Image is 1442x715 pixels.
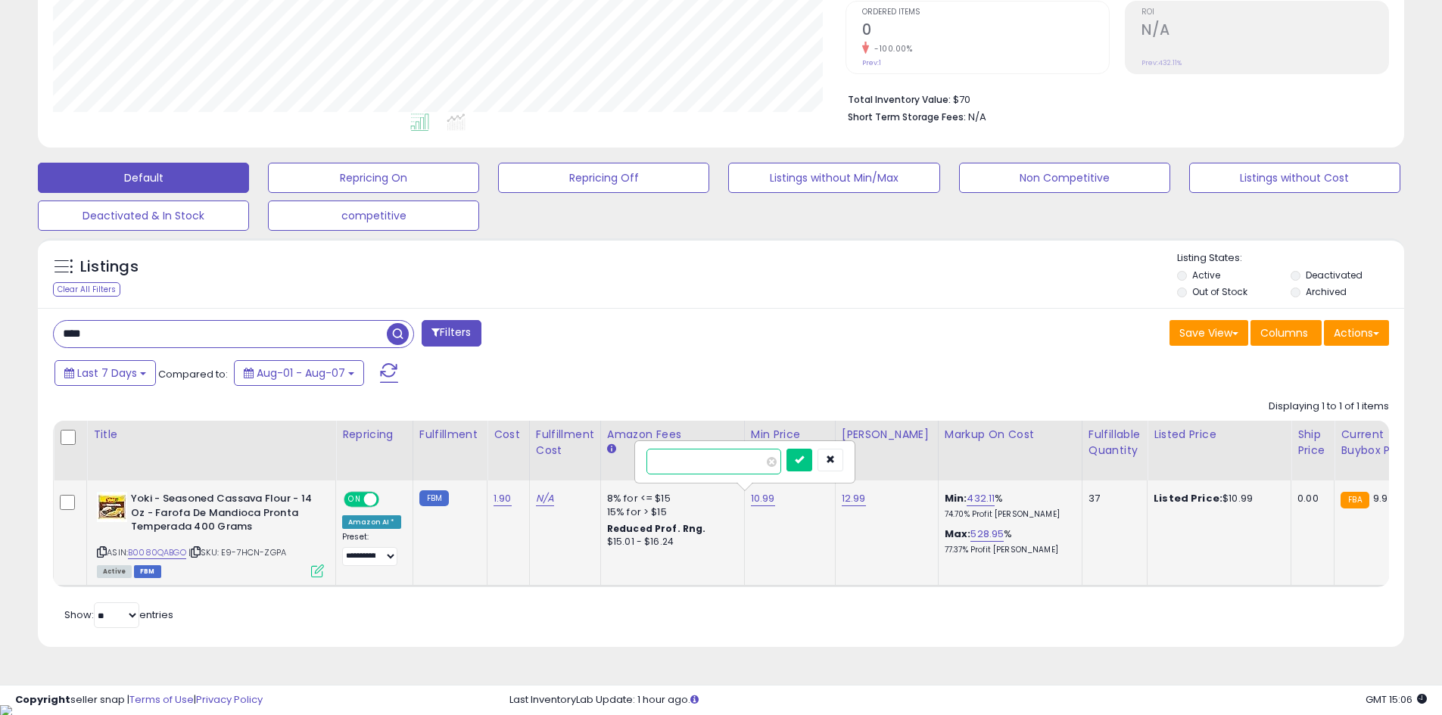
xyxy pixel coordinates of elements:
[1177,251,1404,266] p: Listing States:
[494,427,523,443] div: Cost
[1306,269,1363,281] label: Deactivated
[1297,492,1322,505] div: 0.00
[38,201,249,231] button: Deactivated & In Stock
[1341,427,1419,459] div: Current Buybox Price
[842,427,932,443] div: [PERSON_NAME]
[1141,8,1388,17] span: ROI
[945,491,967,505] b: Min:
[128,546,186,559] a: B0080QABGO
[64,608,173,622] span: Show: entries
[1141,58,1182,67] small: Prev: 432.11%
[257,365,345,381] span: Aug-01 - Aug-07
[15,692,70,707] strong: Copyright
[938,421,1082,480] th: The percentage added to the cost of goods (COGS) that forms the calculator for Min & Max prices.
[1366,692,1427,707] span: 2025-08-15 15:06 GMT
[1089,492,1135,505] div: 37
[268,163,479,193] button: Repricing On
[607,492,733,505] div: 8% for <= $15
[1341,492,1369,508] small: FBA
[158,367,228,381] span: Compared to:
[1154,427,1285,443] div: Listed Price
[131,492,315,538] b: Yoki - Seasoned Cassava Flour - 14 Oz - Farofa De Mandioca Pronta Temperada 400 Grams
[55,360,156,386] button: Last 7 Days
[419,490,449,506] small: FBM
[945,527,971,541] b: Max:
[196,692,263,707] a: Privacy Policy
[607,427,738,443] div: Amazon Fees
[869,43,912,54] small: -100.00%
[536,427,594,459] div: Fulfillment Cost
[607,505,733,519] div: 15% for > $15
[134,565,161,578] span: FBM
[945,427,1076,443] div: Markup on Cost
[607,522,706,535] b: Reduced Prof. Rng.
[945,545,1070,555] p: 77.37% Profit [PERSON_NAME]
[97,492,127,522] img: 51oPxcMsKzL._SL40_.jpg
[188,546,286,558] span: | SKU: E9-7HCN-ZGPA
[1324,320,1389,346] button: Actions
[509,693,1427,707] div: Last InventoryLab Update: 1 hour ago.
[1373,491,1387,505] span: 9.9
[967,491,995,506] a: 432.11
[862,21,1109,42] h2: 0
[728,163,939,193] button: Listings without Min/Max
[1169,320,1248,346] button: Save View
[1260,325,1308,340] span: Columns
[945,492,1070,520] div: %
[959,163,1170,193] button: Non Competitive
[422,320,481,347] button: Filters
[97,565,132,578] span: All listings currently available for purchase on Amazon
[970,527,1004,542] a: 528.95
[1269,399,1389,414] div: Displaying 1 to 1 of 1 items
[1141,21,1388,42] h2: N/A
[848,110,966,123] b: Short Term Storage Fees:
[38,163,249,193] button: Default
[1297,427,1328,459] div: Ship Price
[862,58,881,67] small: Prev: 1
[1154,491,1222,505] b: Listed Price:
[80,256,139,278] h5: Listings
[945,509,1070,520] p: 74.70% Profit [PERSON_NAME]
[377,493,401,506] span: OFF
[607,536,733,549] div: $15.01 - $16.24
[751,491,775,506] a: 10.99
[234,360,364,386] button: Aug-01 - Aug-07
[15,693,263,707] div: seller snap | |
[968,110,986,124] span: N/A
[1192,269,1220,281] label: Active
[97,492,324,576] div: ASIN:
[536,491,554,506] a: N/A
[77,365,137,381] span: Last 7 Days
[1189,163,1400,193] button: Listings without Cost
[1154,492,1279,505] div: $10.99
[945,527,1070,555] div: %
[848,93,951,106] b: Total Inventory Value:
[842,491,866,506] a: 12.99
[419,427,481,443] div: Fulfillment
[1250,320,1322,346] button: Columns
[607,443,616,456] small: Amazon Fees.
[342,427,406,443] div: Repricing
[268,201,479,231] button: competitive
[1089,427,1141,459] div: Fulfillable Quantity
[342,532,401,566] div: Preset:
[129,692,194,707] a: Terms of Use
[498,163,709,193] button: Repricing Off
[53,282,120,297] div: Clear All Filters
[345,493,364,506] span: ON
[862,8,1109,17] span: Ordered Items
[751,427,829,443] div: Min Price
[342,515,401,529] div: Amazon AI *
[848,89,1378,107] li: $70
[1192,285,1247,298] label: Out of Stock
[93,427,329,443] div: Title
[1306,285,1347,298] label: Archived
[494,491,512,506] a: 1.90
